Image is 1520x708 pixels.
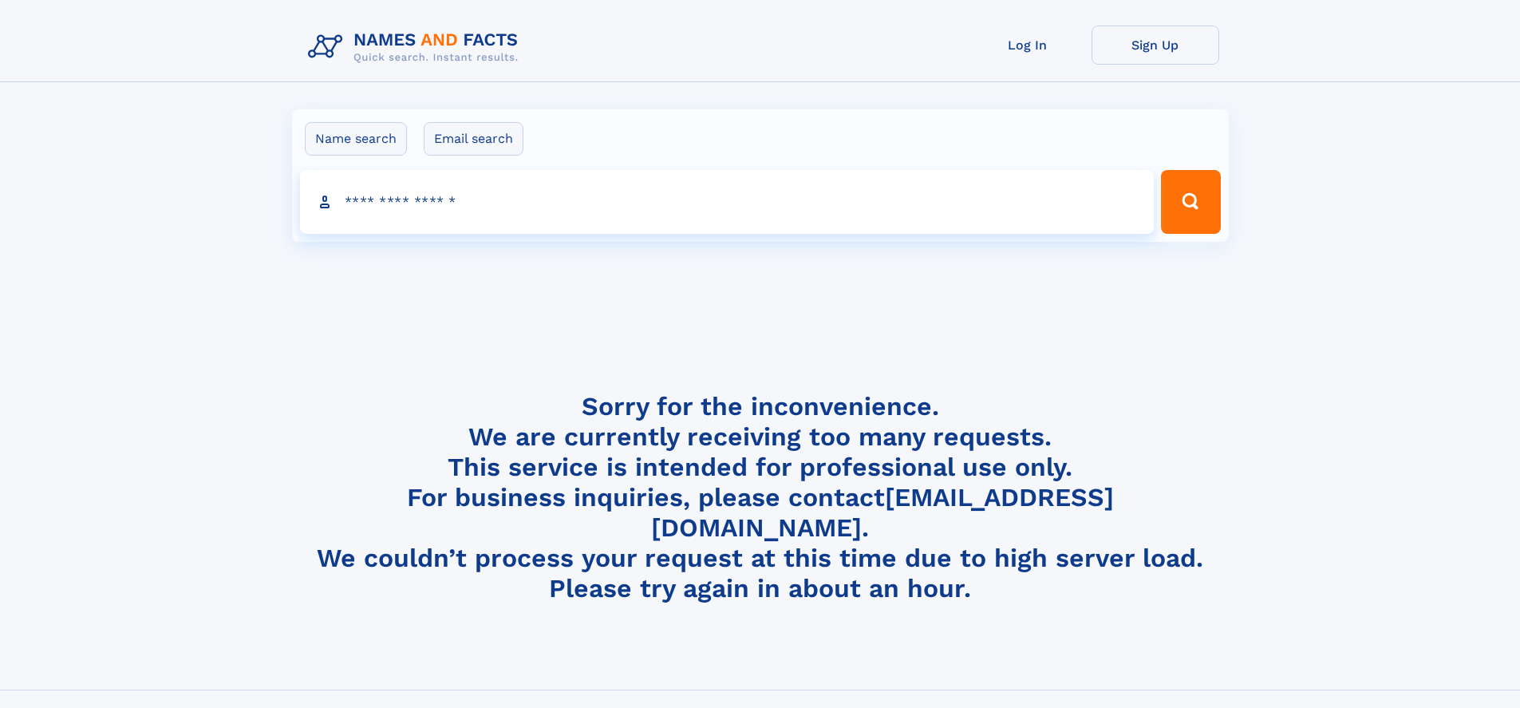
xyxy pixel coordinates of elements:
[651,482,1114,543] a: [EMAIL_ADDRESS][DOMAIN_NAME]
[424,122,523,156] label: Email search
[964,26,1092,65] a: Log In
[305,122,407,156] label: Name search
[300,170,1155,234] input: search input
[302,26,531,69] img: Logo Names and Facts
[1161,170,1220,234] button: Search Button
[1092,26,1219,65] a: Sign Up
[302,391,1219,604] h4: Sorry for the inconvenience. We are currently receiving too many requests. This service is intend...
